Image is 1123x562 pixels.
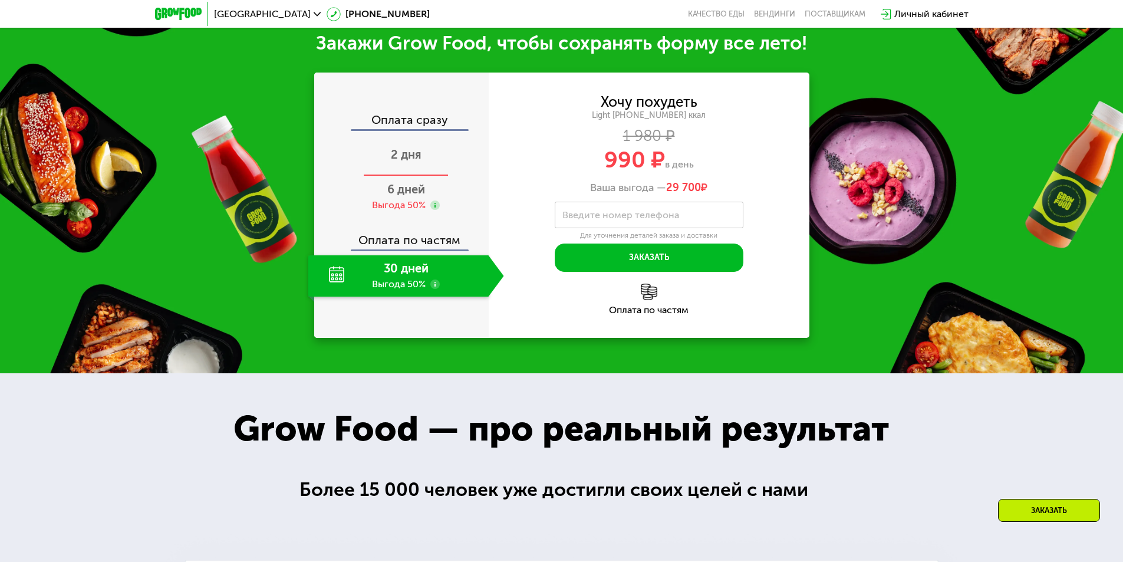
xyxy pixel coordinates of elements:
[604,146,665,173] span: 990 ₽
[489,110,809,121] div: Light [PHONE_NUMBER] ккал
[754,9,795,19] a: Вендинги
[998,499,1100,522] div: Заказать
[601,96,697,109] div: Хочу похудеть
[666,181,701,194] span: 29 700
[666,182,707,195] span: ₽
[555,244,743,272] button: Заказать
[315,222,489,249] div: Оплата по частям
[327,7,430,21] a: [PHONE_NUMBER]
[489,305,809,315] div: Оплата по частям
[208,402,915,455] div: Grow Food — про реальный результат
[299,475,824,504] div: Более 15 000 человек уже достигли своих целей с нами
[372,199,426,212] div: Выгода 50%
[391,147,421,162] span: 2 дня
[489,182,809,195] div: Ваша выгода —
[665,159,694,170] span: в день
[489,130,809,143] div: 1 980 ₽
[894,7,969,21] div: Личный кабинет
[315,114,489,129] div: Оплата сразу
[805,9,865,19] div: поставщикам
[214,9,311,19] span: [GEOGRAPHIC_DATA]
[555,231,743,241] div: Для уточнения деталей заказа и доставки
[688,9,745,19] a: Качество еды
[387,182,425,196] span: 6 дней
[641,284,657,300] img: l6xcnZfty9opOoJh.png
[562,212,679,218] label: Введите номер телефона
